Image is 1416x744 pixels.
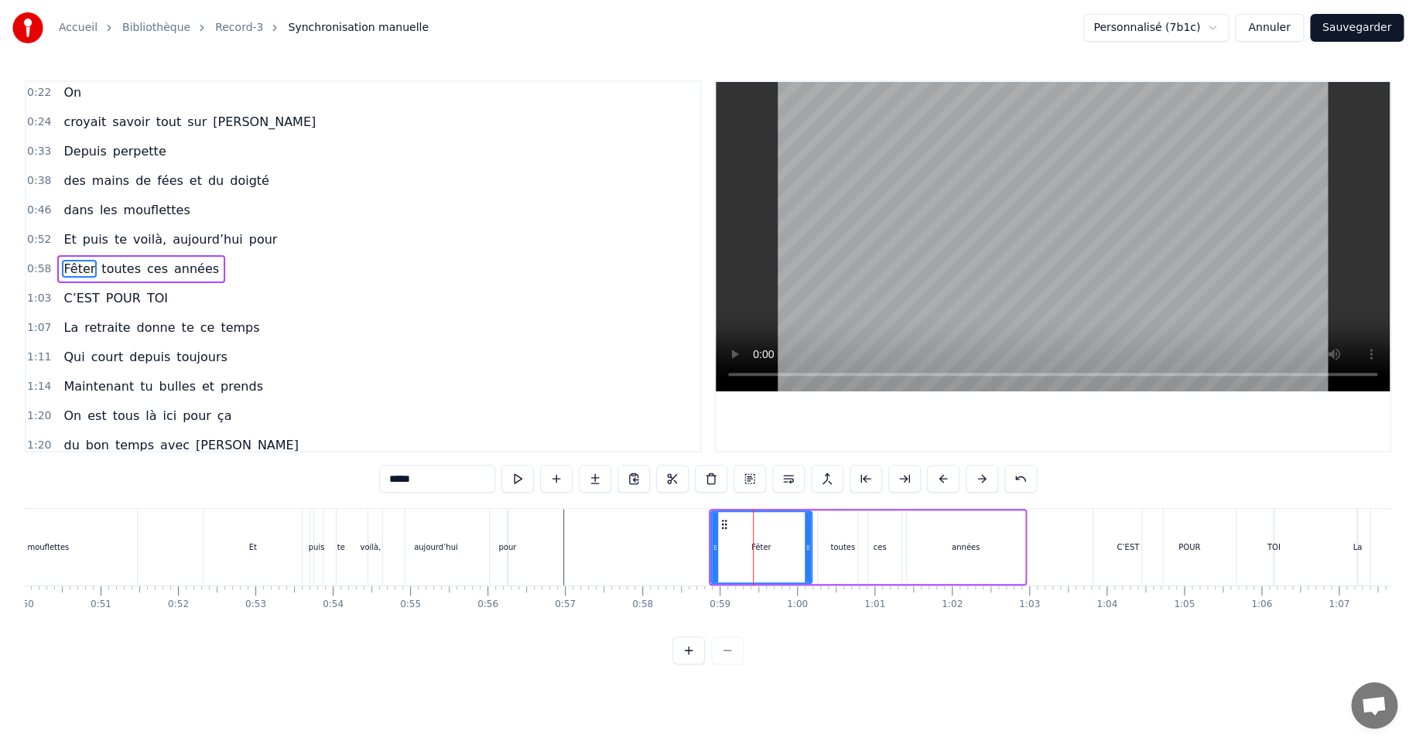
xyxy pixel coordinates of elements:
[145,289,169,307] span: TOI
[555,599,576,611] div: 0:57
[158,377,197,395] span: bulles
[632,599,653,611] div: 0:58
[27,408,51,424] span: 1:20
[111,407,142,425] span: tous
[1178,541,1200,553] div: POUR
[710,599,730,611] div: 0:59
[81,230,110,248] span: puis
[1096,599,1117,611] div: 1:04
[90,348,125,366] span: court
[122,201,192,219] span: mouflettes
[155,113,183,131] span: tout
[27,85,51,101] span: 0:22
[1310,14,1404,42] button: Sauvegarder
[62,289,101,307] span: C’EST
[145,260,169,278] span: ces
[62,407,83,425] span: On
[104,289,142,307] span: POUR
[161,407,178,425] span: ici
[211,113,317,131] span: [PERSON_NAME]
[751,541,771,553] div: Fêter
[952,541,980,553] div: années
[62,172,87,189] span: des
[1353,541,1362,553] div: La
[27,144,51,159] span: 0:33
[248,230,279,248] span: pour
[62,319,80,336] span: La
[194,436,300,454] span: [PERSON_NAME]
[27,203,51,218] span: 0:46
[873,541,886,553] div: ces
[1235,14,1303,42] button: Annuler
[309,541,325,553] div: puis
[360,541,381,553] div: voilà,
[113,230,128,248] span: te
[323,599,344,611] div: 0:54
[1174,599,1195,611] div: 1:05
[1329,599,1349,611] div: 1:07
[159,436,191,454] span: avec
[186,113,208,131] span: sur
[128,348,172,366] span: depuis
[188,172,204,189] span: et
[27,114,51,130] span: 0:24
[62,230,77,248] span: Et
[98,201,119,219] span: les
[215,20,263,36] a: Record-3
[27,350,51,365] span: 1:11
[199,319,217,336] span: ce
[942,599,963,611] div: 1:02
[27,261,51,277] span: 0:58
[219,377,265,395] span: prends
[173,260,221,278] span: années
[62,260,97,278] span: Fêter
[135,319,176,336] span: donne
[27,379,51,394] span: 1:14
[1351,682,1397,729] a: Ouvrir le chat
[156,172,185,189] span: fées
[27,232,51,247] span: 0:52
[168,599,189,611] div: 0:52
[400,599,421,611] div: 0:55
[27,438,51,453] span: 1:20
[175,348,229,366] span: toujours
[13,599,34,611] div: 0:50
[1117,541,1139,553] div: C’EST
[180,319,196,336] span: te
[477,599,498,611] div: 0:56
[498,541,516,553] div: pour
[27,291,51,306] span: 1:03
[62,377,135,395] span: Maintenant
[249,541,257,553] div: Et
[216,407,234,425] span: ça
[830,541,855,553] div: toutes
[200,377,216,395] span: et
[62,84,83,101] span: On
[219,319,261,336] span: temps
[114,436,156,454] span: temps
[1251,599,1272,611] div: 1:06
[62,142,108,160] span: Depuis
[62,113,108,131] span: croyait
[864,599,885,611] div: 1:01
[59,20,429,36] nav: breadcrumb
[111,113,151,131] span: savoir
[91,599,111,611] div: 0:51
[181,407,213,425] span: pour
[62,201,94,219] span: dans
[27,320,51,336] span: 1:07
[1019,599,1040,611] div: 1:03
[288,20,429,36] span: Synchronisation manuelle
[111,142,168,160] span: perpette
[83,319,132,336] span: retraite
[100,260,142,278] span: toutes
[414,541,458,553] div: aujourd’hui
[12,12,43,43] img: youka
[144,407,158,425] span: là
[86,407,108,425] span: est
[62,348,86,366] span: Qui
[132,230,168,248] span: voilà,
[62,436,80,454] span: du
[171,230,245,248] span: aujourd’hui
[245,599,266,611] div: 0:53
